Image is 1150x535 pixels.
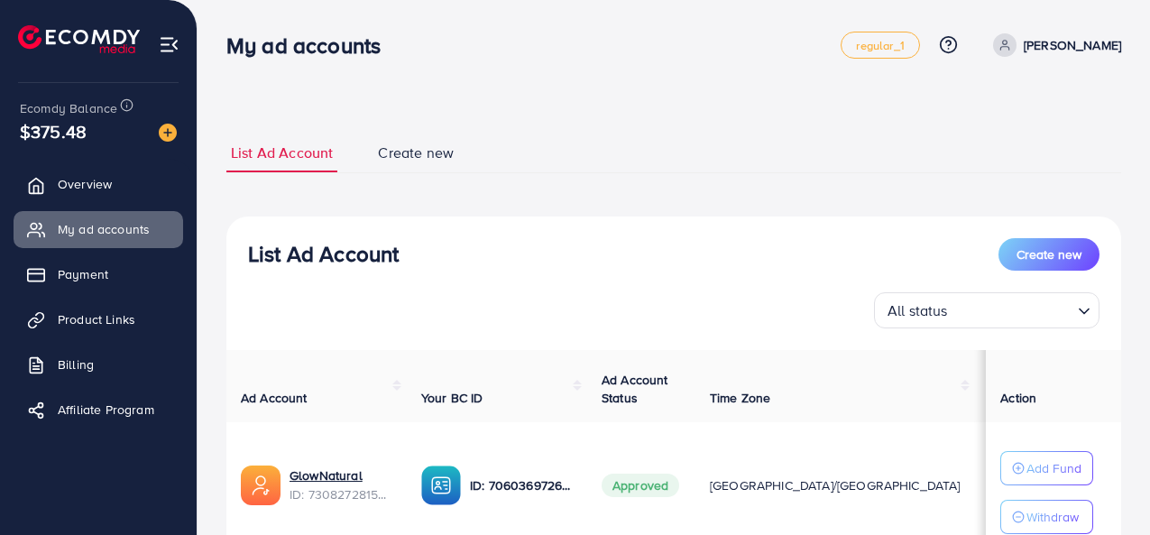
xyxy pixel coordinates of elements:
[20,118,87,144] span: $375.48
[14,346,183,383] a: Billing
[470,475,573,496] p: ID: 7060369726882463746
[231,143,333,163] span: List Ad Account
[226,32,395,59] h3: My ad accounts
[58,175,112,193] span: Overview
[1024,34,1121,56] p: [PERSON_NAME]
[14,256,183,292] a: Payment
[841,32,919,59] a: regular_1
[421,466,461,505] img: ic-ba-acc.ded83a64.svg
[884,298,952,324] span: All status
[602,371,668,407] span: Ad Account Status
[1000,389,1036,407] span: Action
[1026,506,1079,528] p: Withdraw
[290,485,392,503] span: ID: 7308272815587983362
[14,392,183,428] a: Affiliate Program
[58,220,150,238] span: My ad accounts
[14,211,183,247] a: My ad accounts
[378,143,454,163] span: Create new
[1000,451,1093,485] button: Add Fund
[248,241,399,267] h3: List Ad Account
[986,33,1121,57] a: [PERSON_NAME]
[20,99,117,117] span: Ecomdy Balance
[874,292,1099,328] div: Search for option
[1000,500,1093,534] button: Withdraw
[710,389,770,407] span: Time Zone
[953,294,1071,324] input: Search for option
[14,166,183,202] a: Overview
[14,301,183,337] a: Product Links
[1026,457,1081,479] p: Add Fund
[710,476,961,494] span: [GEOGRAPHIC_DATA]/[GEOGRAPHIC_DATA]
[58,310,135,328] span: Product Links
[1017,245,1081,263] span: Create new
[241,466,281,505] img: ic-ads-acc.e4c84228.svg
[998,238,1099,271] button: Create new
[602,474,679,497] span: Approved
[856,40,904,51] span: regular_1
[1073,454,1136,521] iframe: Chat
[421,389,483,407] span: Your BC ID
[241,389,308,407] span: Ad Account
[18,25,140,53] img: logo
[290,466,392,503] div: <span class='underline'>GlowNatural</span></br>7308272815587983362
[58,265,108,283] span: Payment
[58,401,154,419] span: Affiliate Program
[159,34,179,55] img: menu
[290,466,392,484] a: GlowNatural
[58,355,94,374] span: Billing
[159,124,177,142] img: image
